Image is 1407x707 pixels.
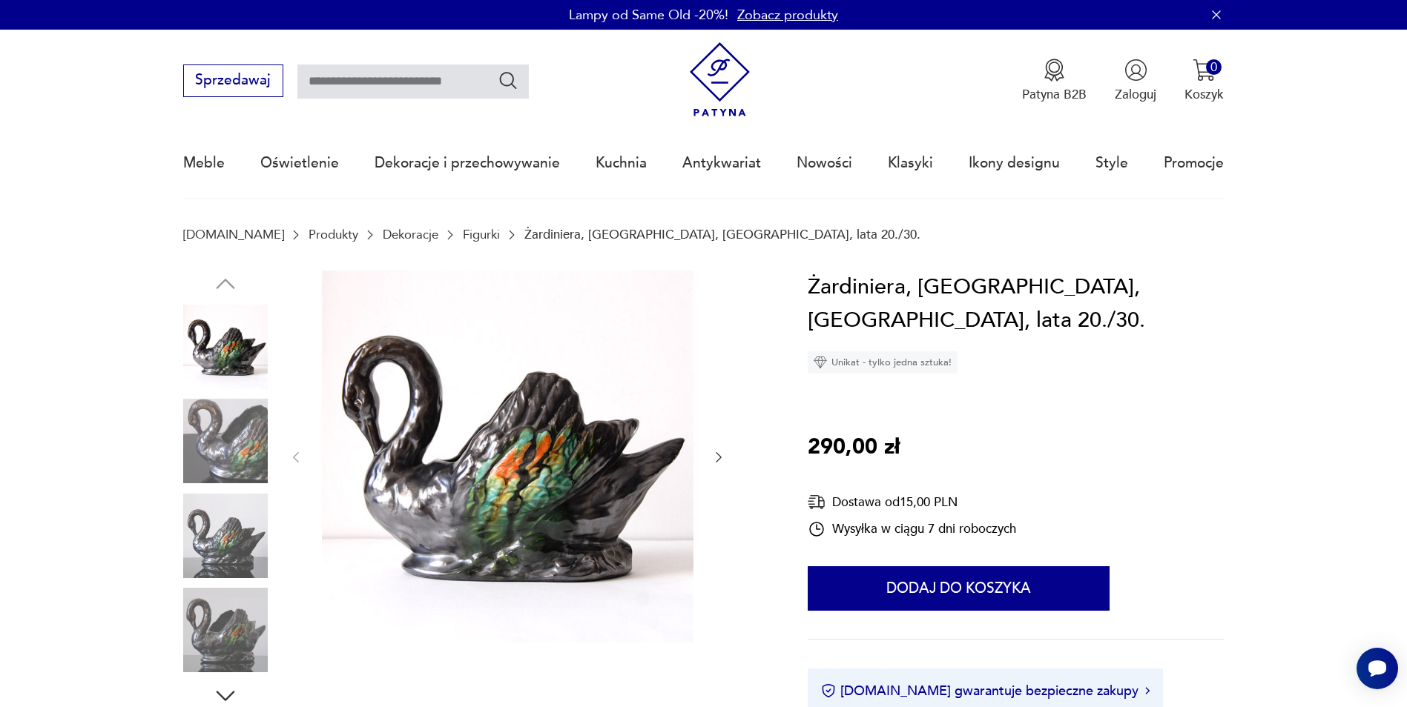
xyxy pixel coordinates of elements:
[808,351,958,374] div: Unikat - tylko jedna sztuka!
[1115,59,1156,103] button: Zaloguj
[682,129,761,197] a: Antykwariat
[375,129,560,197] a: Dekoracje i przechowywanie
[888,129,933,197] a: Klasyki
[183,588,268,672] img: Zdjęcie produktu Żardiniera, Thulin, Belgia, lata 20./30.
[524,228,920,242] p: Żardiniera, [GEOGRAPHIC_DATA], [GEOGRAPHIC_DATA], lata 20./30.
[808,431,900,465] p: 290,00 zł
[463,228,500,242] a: Figurki
[1164,129,1224,197] a: Promocje
[821,683,836,698] img: Ikona certyfikatu
[322,270,693,642] img: Zdjęcie produktu Żardiniera, Thulin, Belgia, lata 20./30.
[1124,59,1147,82] img: Ikonka użytkownika
[1022,59,1087,103] button: Patyna B2B
[821,682,1150,700] button: [DOMAIN_NAME] gwarantuje bezpieczne zakupy
[596,129,647,197] a: Kuchnia
[808,270,1225,338] h1: Żardiniera, [GEOGRAPHIC_DATA], [GEOGRAPHIC_DATA], lata 20./30.
[808,520,1016,538] div: Wysyłka w ciągu 7 dni roboczych
[1193,59,1216,82] img: Ikona koszyka
[808,493,826,511] img: Ikona dostawy
[498,70,519,91] button: Szukaj
[1145,687,1150,694] img: Ikona strzałki w prawo
[569,6,728,24] p: Lampy od Same Old -20%!
[1043,59,1066,82] img: Ikona medalu
[1357,648,1398,689] iframe: Smartsupp widget button
[797,129,852,197] a: Nowości
[183,76,283,87] a: Sprzedawaj
[1095,129,1128,197] a: Style
[183,494,268,578] img: Zdjęcie produktu Żardiniera, Thulin, Belgia, lata 20./30.
[309,228,358,242] a: Produkty
[1184,59,1224,103] button: 0Koszyk
[183,399,268,483] img: Zdjęcie produktu Żardiniera, Thulin, Belgia, lata 20./30.
[969,129,1060,197] a: Ikony designu
[1115,86,1156,103] p: Zaloguj
[1022,59,1087,103] a: Ikona medaluPatyna B2B
[260,129,339,197] a: Oświetlenie
[1184,86,1224,103] p: Koszyk
[183,305,268,389] img: Zdjęcie produktu Żardiniera, Thulin, Belgia, lata 20./30.
[183,129,225,197] a: Meble
[808,493,1016,511] div: Dostawa od 15,00 PLN
[383,228,438,242] a: Dekoracje
[682,42,757,117] img: Patyna - sklep z meblami i dekoracjami vintage
[808,566,1110,611] button: Dodaj do koszyka
[183,228,284,242] a: [DOMAIN_NAME]
[737,6,838,24] a: Zobacz produkty
[1022,86,1087,103] p: Patyna B2B
[814,356,827,369] img: Ikona diamentu
[1206,59,1222,75] div: 0
[183,64,283,97] button: Sprzedawaj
